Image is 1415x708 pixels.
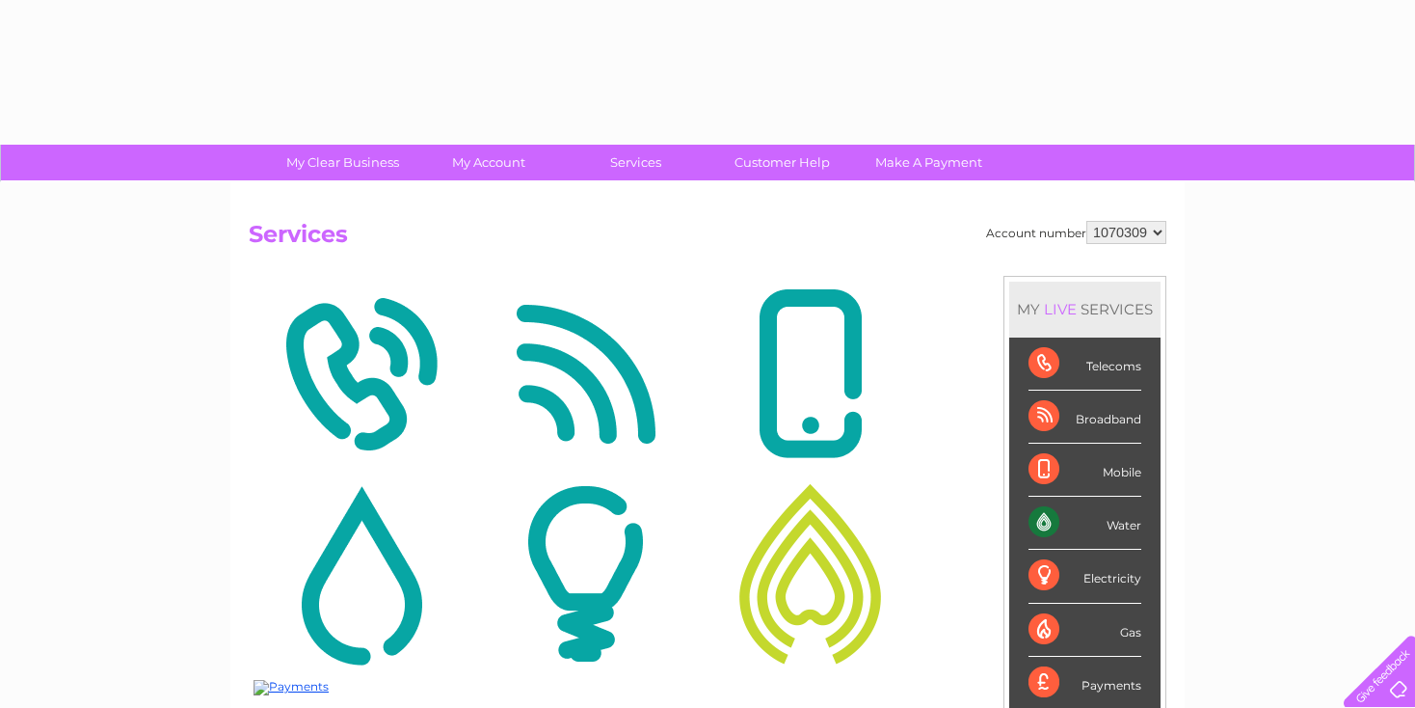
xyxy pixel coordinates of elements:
[410,145,569,180] a: My Account
[254,281,468,468] img: Telecoms
[1028,497,1141,550] div: Water
[254,480,468,667] img: Water
[1028,391,1141,444] div: Broadband
[1009,282,1161,337] div: MY SERVICES
[703,281,918,468] img: Mobile
[703,145,862,180] a: Customer Help
[556,145,715,180] a: Services
[1028,444,1141,497] div: Mobile
[1028,338,1141,391] div: Telecoms
[1028,550,1141,603] div: Electricity
[263,145,422,180] a: My Clear Business
[986,221,1166,244] div: Account number
[849,145,1008,180] a: Make A Payment
[478,480,693,667] img: Electricity
[703,480,918,667] img: Gas
[1028,604,1141,657] div: Gas
[249,221,1166,258] h2: Services
[1040,300,1081,318] div: LIVE
[254,680,329,695] img: Payments
[478,281,693,468] img: Broadband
